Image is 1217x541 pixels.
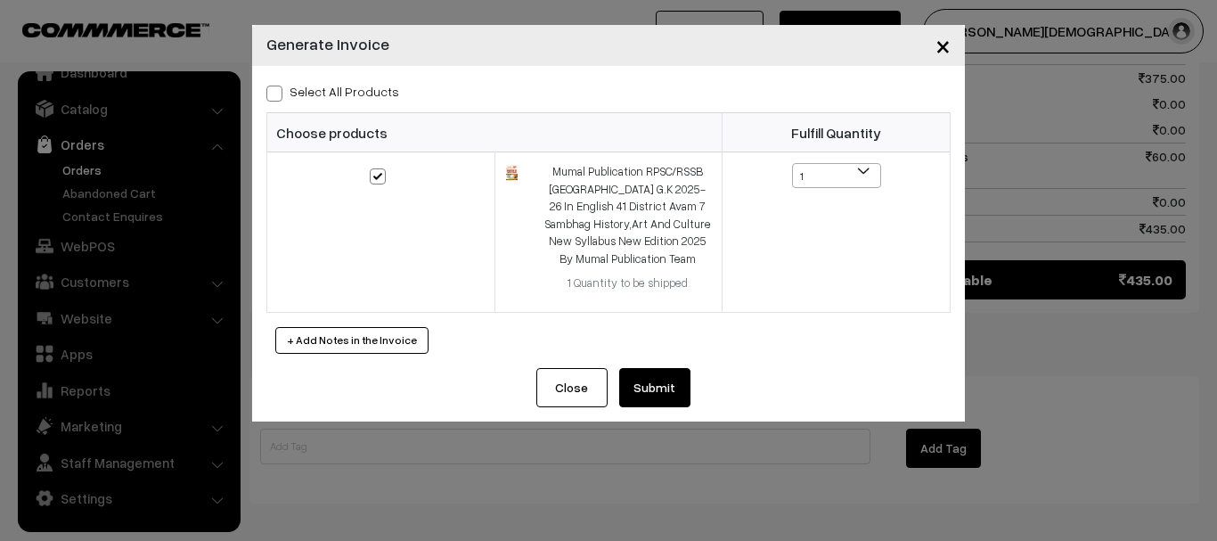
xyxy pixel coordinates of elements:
[921,18,965,73] button: Close
[792,163,881,188] span: 1
[723,113,951,152] th: Fulfill Quantity
[536,368,608,407] button: Close
[544,163,711,267] div: Mumal Publication RPSC/RSSB [GEOGRAPHIC_DATA] G.K 2025-26 In English 41 District Avam 7 Sambhag H...
[267,113,723,152] th: Choose products
[619,368,690,407] button: Submit
[275,327,429,354] button: + Add Notes in the Invoice
[266,32,389,56] h4: Generate Invoice
[266,82,399,101] label: Select all Products
[935,29,951,61] span: ×
[506,165,518,181] img: 1751371055723614.jpg
[793,164,880,189] span: 1
[544,275,711,292] div: 1 Quantity to be shipped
